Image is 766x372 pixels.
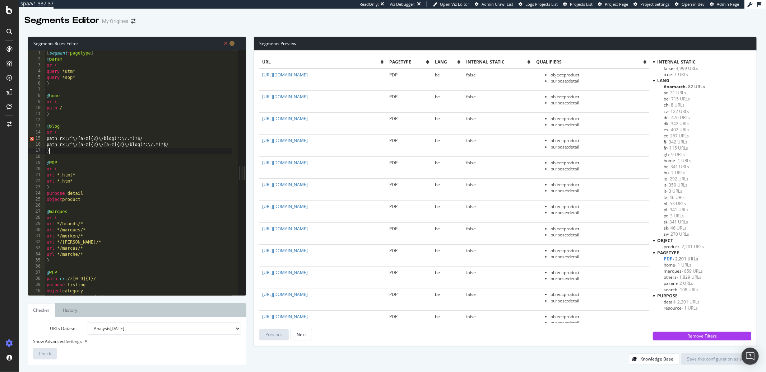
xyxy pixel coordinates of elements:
[28,190,45,197] div: 24
[28,56,45,62] div: 2
[666,188,682,194] span: - 3 URLs
[551,100,646,106] li: purpose : detail
[668,108,689,114] span: - 122 URLs
[389,269,398,276] span: PDP
[28,270,45,276] div: 37
[28,142,45,148] div: 16
[551,248,646,254] li: object : product
[640,356,673,362] div: Knowledge Base
[435,314,440,320] span: be
[664,114,690,121] span: Click to filter lang on de
[28,197,45,203] div: 25
[664,244,704,250] span: Click to filter object on product
[297,331,306,338] div: Next
[664,145,688,151] span: Click to filter lang on fr
[262,72,308,78] a: [URL][DOMAIN_NAME]
[667,176,688,182] span: - 292 URLs
[28,303,55,317] a: Checker
[664,157,691,164] span: Click to filter lang on home
[435,160,440,166] span: be
[551,182,646,188] li: object : product
[669,114,690,121] span: - 476 URLs
[390,1,416,7] div: Viz Debugger:
[664,188,682,194] span: Click to filter lang on lt
[262,137,308,143] a: [URL][DOMAIN_NAME]
[389,226,398,232] span: PDP
[551,122,646,128] li: purpose : detail
[667,201,686,207] span: - 53 URLs
[475,1,513,7] a: Admin Crawl List
[664,207,688,213] span: Click to filter lang on pl
[466,291,476,297] span: false
[389,137,398,143] span: PDP
[28,136,34,142] span: Error, read annotations row 15
[28,282,45,288] div: 39
[682,1,705,7] span: Open in dev
[466,203,476,209] span: false
[664,268,703,274] span: Click to filter pagetype on marques
[664,219,688,225] span: Click to filter lang on si
[551,188,646,194] li: purpose : detail
[563,1,593,7] a: Projects List
[668,225,687,231] span: - 46 URLs
[668,121,690,127] span: - 342 URLs
[525,1,558,7] span: Logs Projects List
[28,215,45,221] div: 28
[262,182,308,188] a: [URL][DOMAIN_NAME]
[668,90,686,96] span: - 31 URLs
[679,244,704,250] span: - 2,201 URLs
[551,116,646,122] li: object : product
[664,231,689,237] span: Click to filter lang on sv
[664,201,686,207] span: Click to filter lang on nl
[657,59,696,65] span: internal_static
[28,184,45,190] div: 23
[389,59,426,65] span: pagetype
[28,130,45,136] div: 14
[536,59,644,65] span: qualifiers
[466,248,476,254] span: false
[675,157,691,164] span: - 1 URLs
[262,94,308,100] a: [URL][DOMAIN_NAME]
[33,348,57,359] button: Check
[224,40,228,47] span: Syntax is invalid
[551,166,646,172] li: purpose : detail
[28,221,45,227] div: 29
[28,245,45,251] div: 33
[664,176,688,182] span: Click to filter lang on ie
[551,269,646,276] li: object : product
[262,226,308,232] a: [URL][DOMAIN_NAME]
[664,127,690,133] span: Click to filter lang on es
[657,293,678,299] span: purpose
[664,299,700,305] span: Click to filter purpose on detail
[28,50,45,56] div: 1
[667,194,686,201] span: - 46 URLs
[664,256,698,262] span: Click to filter pagetype on PDP
[551,298,646,304] li: purpose : detail
[551,72,646,78] li: object : product
[28,111,45,117] div: 11
[28,37,246,50] div: Segments Rules Editor
[664,151,685,157] span: Click to filter lang on gb
[653,332,751,340] button: Remove Filters
[262,269,308,276] a: [URL][DOMAIN_NAME]
[669,151,685,157] span: - 9 URLs
[667,207,688,213] span: - 341 URLs
[640,1,669,7] span: Project Settings
[389,182,398,188] span: PDP
[668,164,689,170] span: - 341 URLs
[435,203,440,209] span: be
[102,18,128,25] div: My Origines
[435,182,440,188] span: be
[262,59,381,65] span: url
[657,237,673,244] span: object
[24,14,99,27] div: Segments Editor
[440,1,469,7] span: Open Viz Editor
[664,121,690,127] span: Click to filter lang on dk
[668,102,684,108] span: - 8 URLs
[28,160,45,166] div: 19
[389,203,398,209] span: PDP
[675,1,705,7] a: Open in dev
[28,87,45,93] div: 7
[551,78,646,84] li: purpose : detail
[389,248,398,254] span: PDP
